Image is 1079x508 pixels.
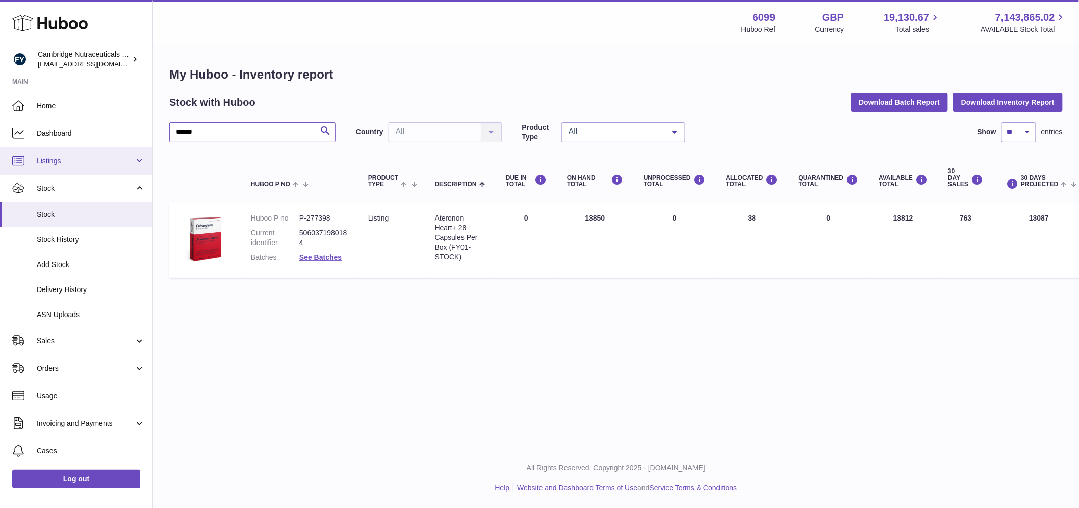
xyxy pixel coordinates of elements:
[851,93,948,111] button: Download Batch Report
[356,127,383,137] label: Country
[299,228,348,248] dd: 5060371980184
[435,181,477,188] span: Description
[169,66,1063,83] h1: My Huboo - Inventory report
[37,101,145,111] span: Home
[953,93,1063,111] button: Download Inventory Report
[948,168,983,188] div: 30 DAY SALES
[869,203,938,278] td: 13812
[37,260,145,270] span: Add Stock
[251,181,290,188] span: Huboo P no
[251,213,299,223] dt: Huboo P no
[753,11,776,25] strong: 6099
[368,175,398,188] span: Product Type
[513,483,737,493] li: and
[37,310,145,320] span: ASN Uploads
[38,60,150,68] span: [EMAIL_ADDRESS][DOMAIN_NAME]
[12,470,140,488] a: Log out
[37,419,134,428] span: Invoicing and Payments
[879,174,928,188] div: AVAILABLE Total
[1041,127,1063,137] span: entries
[37,285,145,295] span: Delivery History
[299,253,342,261] a: See Batches
[567,174,623,188] div: ON HAND Total
[884,11,941,34] a: 19,130.67 Total sales
[741,25,776,34] div: Huboo Ref
[822,11,844,25] strong: GBP
[938,203,993,278] td: 763
[37,184,134,193] span: Stock
[169,95,255,109] h2: Stock with Huboo
[37,336,134,346] span: Sales
[633,203,716,278] td: 0
[716,203,788,278] td: 38
[251,253,299,262] dt: Batches
[517,483,637,492] a: Website and Dashboard Terms of Use
[435,213,485,261] div: Ateronon Heart+ 28 Capsules Per Box (FY01-STOCK)
[644,174,706,188] div: UNPROCESSED Total
[978,127,996,137] label: Show
[37,156,134,166] span: Listings
[557,203,633,278] td: 13850
[368,214,389,222] span: listing
[799,174,859,188] div: QUARANTINED Total
[37,129,145,138] span: Dashboard
[37,364,134,373] span: Orders
[37,235,145,245] span: Stock History
[37,391,145,401] span: Usage
[995,11,1055,25] span: 7,143,865.02
[827,214,831,222] span: 0
[299,213,348,223] dd: P-277398
[981,25,1067,34] span: AVAILABLE Stock Total
[37,446,145,456] span: Cases
[884,11,929,25] span: 19,130.67
[495,483,510,492] a: Help
[726,174,778,188] div: ALLOCATED Total
[1021,175,1058,188] span: 30 DAYS PROJECTED
[522,123,556,142] label: Product Type
[506,174,547,188] div: DUE IN TOTAL
[12,52,28,67] img: huboo@camnutra.com
[566,127,664,137] span: All
[815,25,844,34] div: Currency
[895,25,941,34] span: Total sales
[650,483,737,492] a: Service Terms & Conditions
[161,463,1071,473] p: All Rights Reserved. Copyright 2025 - [DOMAIN_NAME]
[179,213,230,264] img: product image
[496,203,557,278] td: 0
[37,210,145,220] span: Stock
[251,228,299,248] dt: Current identifier
[38,50,130,69] div: Cambridge Nutraceuticals Ltd
[981,11,1067,34] a: 7,143,865.02 AVAILABLE Stock Total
